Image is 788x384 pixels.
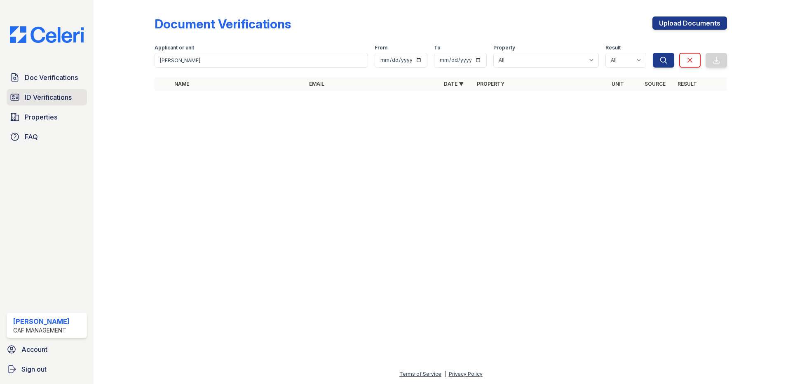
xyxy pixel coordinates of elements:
[155,53,368,68] input: Search by name, email, or unit number
[7,129,87,145] a: FAQ
[13,326,70,335] div: CAF Management
[3,341,90,358] a: Account
[25,73,78,82] span: Doc Verifications
[25,112,57,122] span: Properties
[7,89,87,105] a: ID Verifications
[645,81,666,87] a: Source
[652,16,727,30] a: Upload Documents
[7,109,87,125] a: Properties
[25,92,72,102] span: ID Verifications
[477,81,504,87] a: Property
[444,371,446,377] div: |
[444,81,464,87] a: Date ▼
[7,69,87,86] a: Doc Verifications
[21,364,47,374] span: Sign out
[155,44,194,51] label: Applicant or unit
[13,316,70,326] div: [PERSON_NAME]
[434,44,441,51] label: To
[399,371,441,377] a: Terms of Service
[21,344,47,354] span: Account
[605,44,621,51] label: Result
[678,81,697,87] a: Result
[309,81,324,87] a: Email
[174,81,189,87] a: Name
[449,371,483,377] a: Privacy Policy
[25,132,38,142] span: FAQ
[612,81,624,87] a: Unit
[3,26,90,43] img: CE_Logo_Blue-a8612792a0a2168367f1c8372b55b34899dd931a85d93a1a3d3e32e68fde9ad4.png
[3,361,90,377] a: Sign out
[493,44,515,51] label: Property
[155,16,291,31] div: Document Verifications
[375,44,387,51] label: From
